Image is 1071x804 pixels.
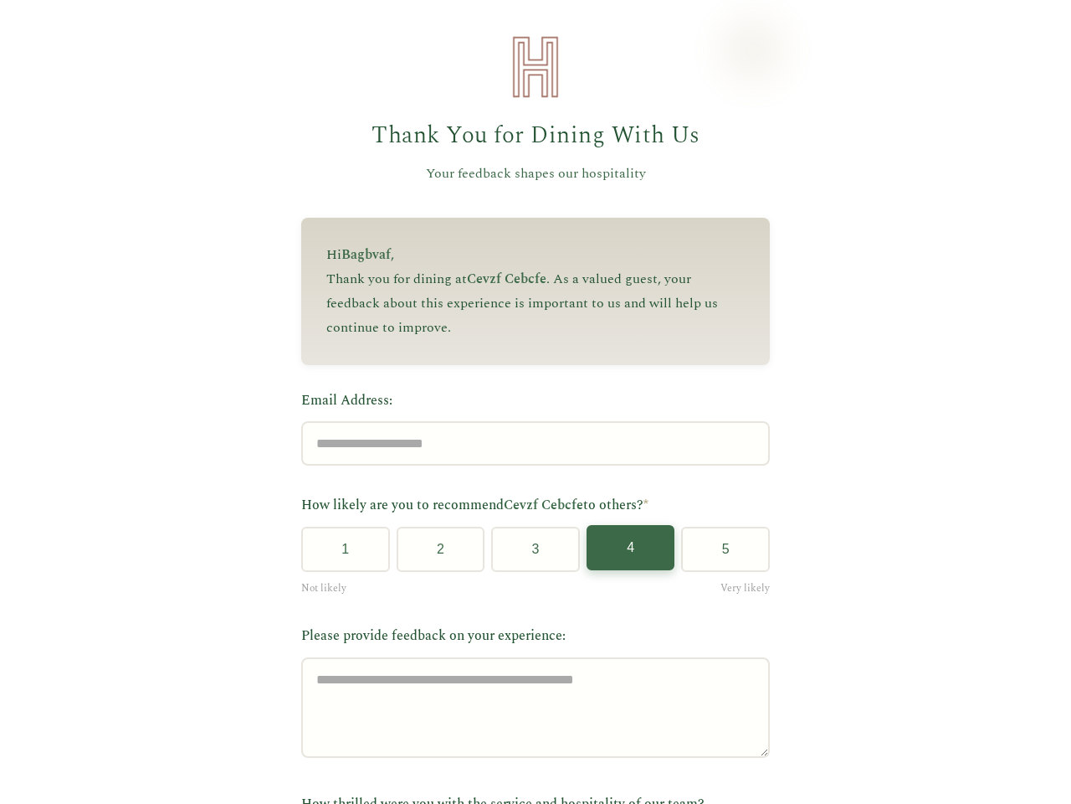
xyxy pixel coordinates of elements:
[491,527,580,572] button: 3
[301,580,346,596] span: Not likely
[301,390,770,412] label: Email Address:
[301,117,770,155] h1: Thank You for Dining With Us
[502,33,569,100] img: Heirloom Hospitality Logo
[301,495,770,517] label: How likely are you to recommend to others?
[504,495,583,515] span: Cevzf Cebcfe
[397,527,485,572] button: 2
[681,527,770,572] button: 5
[467,269,546,289] span: Cevzf Cebcfe
[301,163,770,185] p: Your feedback shapes our hospitality
[326,243,745,267] p: Hi ,
[326,267,745,339] p: Thank you for dining at . As a valued guest, your feedback about this experience is important to ...
[341,245,391,265] span: Bagbvaf
[301,527,390,572] button: 1
[720,580,770,596] span: Very likely
[587,525,675,570] button: 4
[301,626,770,647] label: Please provide feedback on your experience:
